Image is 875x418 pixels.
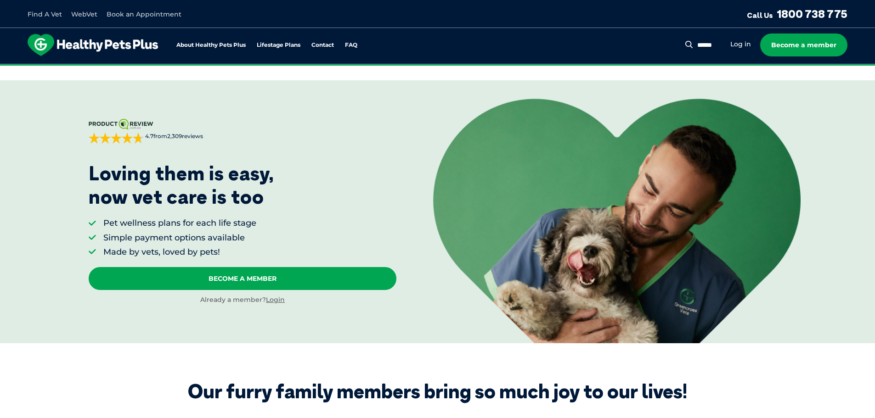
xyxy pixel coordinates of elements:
a: 4.7from2,309reviews [89,119,396,144]
li: Simple payment options available [103,232,256,244]
a: Become A Member [89,267,396,290]
li: Pet wellness plans for each life stage [103,217,256,229]
div: Our furry family members bring so much joy to our lives! [188,380,687,403]
strong: 4.7 [145,133,153,139]
img: <p>Loving them is easy, <br /> now vet care is too</p> [433,99,801,343]
div: 4.7 out of 5 stars [89,133,144,144]
li: Made by vets, loved by pets! [103,246,256,258]
div: Already a member? [89,295,396,305]
span: 2,309 reviews [167,133,203,139]
a: Login [266,295,285,304]
p: Loving them is easy, now vet care is too [89,162,274,208]
span: from [144,133,203,140]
